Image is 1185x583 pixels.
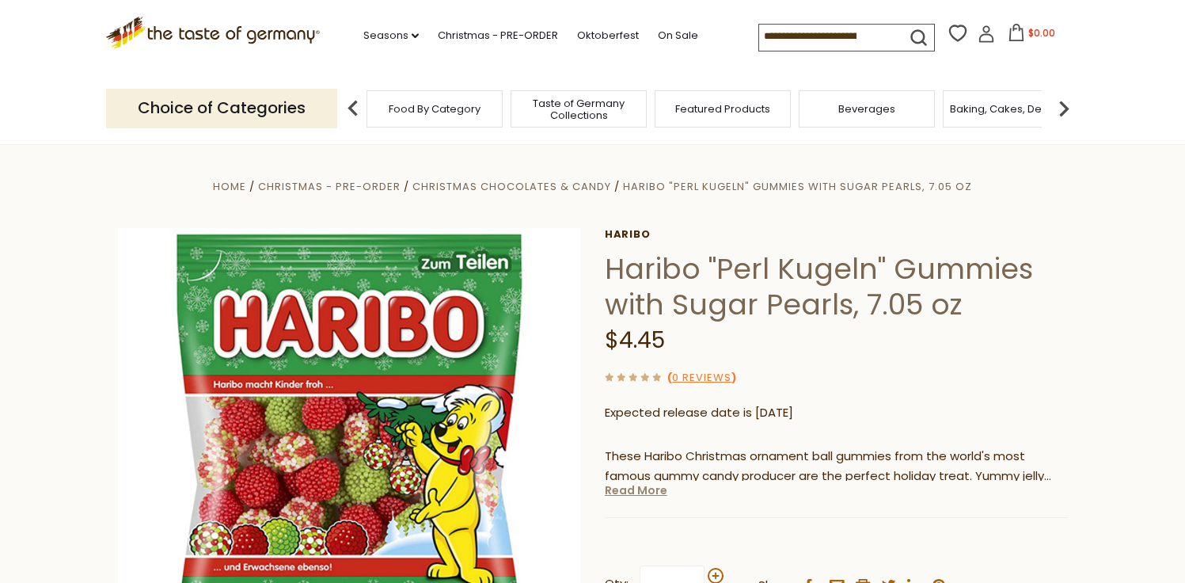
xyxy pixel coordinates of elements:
[258,179,401,194] a: Christmas - PRE-ORDER
[213,179,246,194] a: Home
[1048,93,1080,124] img: next arrow
[838,103,895,115] a: Beverages
[605,325,665,356] span: $4.45
[675,103,770,115] a: Featured Products
[515,97,642,121] a: Taste of Germany Collections
[412,179,611,194] a: Christmas Chocolates & Candy
[667,370,736,385] span: ( )
[337,93,369,124] img: previous arrow
[389,103,480,115] a: Food By Category
[998,24,1065,48] button: $0.00
[950,103,1073,115] a: Baking, Cakes, Desserts
[1028,26,1055,40] span: $0.00
[605,228,1068,241] a: Haribo
[438,27,558,44] a: Christmas - PRE-ORDER
[605,403,1068,423] p: Expected release date is [DATE]
[106,89,337,128] p: Choice of Categories
[605,482,667,498] a: Read More
[623,179,972,194] a: Haribo "Perl Kugeln" Gummies with Sugar Pearls, 7.05 oz
[658,27,698,44] a: On Sale
[577,27,639,44] a: Oktoberfest
[363,27,419,44] a: Seasons
[672,370,731,387] a: 0 Reviews
[605,251,1068,322] h1: Haribo "Perl Kugeln" Gummies with Sugar Pearls, 7.05 oz
[605,447,1068,486] p: These Haribo Christmas ornament ball gummies from the world's most famous gummy candy producer ar...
